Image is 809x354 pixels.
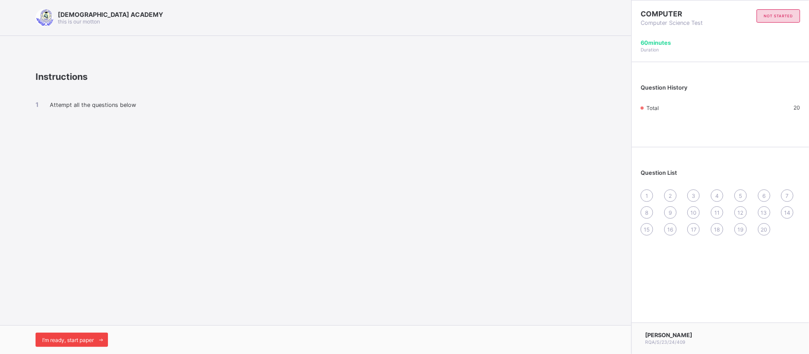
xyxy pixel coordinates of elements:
span: 1 [646,193,648,199]
span: 60 minutes [641,39,671,46]
span: Instructions [36,71,88,82]
span: Computer Science Test [641,20,721,26]
span: [DEMOGRAPHIC_DATA] ACADEMY [58,11,163,18]
span: I’m ready, start paper [42,337,94,343]
span: Total [646,105,659,111]
span: Question History [641,84,687,91]
span: 8 [646,209,649,216]
span: 18 [714,226,720,233]
span: Duration [641,47,659,52]
span: 20 [793,104,800,111]
span: 14 [784,209,790,216]
span: not started [764,14,793,18]
span: Attempt all the questions below [50,102,136,108]
span: RQA/S/23/24/409 [645,339,685,345]
span: 6 [762,193,765,199]
span: 20 [761,226,767,233]
span: 9 [669,209,672,216]
span: [PERSON_NAME] [645,332,692,338]
span: 3 [692,193,695,199]
span: 7 [786,193,789,199]
span: 17 [691,226,697,233]
span: Question List [641,169,677,176]
span: 19 [737,226,743,233]
span: 13 [761,209,767,216]
span: this is our motton [58,18,100,25]
span: 4 [715,193,719,199]
span: 15 [644,226,650,233]
span: 16 [667,226,673,233]
span: 10 [690,209,697,216]
span: 11 [714,209,720,216]
span: 5 [739,193,742,199]
span: 2 [669,193,672,199]
span: COMPUTER [641,9,721,18]
span: 12 [737,209,743,216]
